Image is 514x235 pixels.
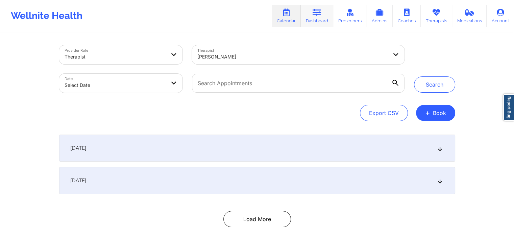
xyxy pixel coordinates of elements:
[360,105,408,121] button: Export CSV
[414,76,455,93] button: Search
[421,5,452,27] a: Therapists
[65,78,166,93] div: Select Date
[272,5,301,27] a: Calendar
[366,5,393,27] a: Admins
[65,49,166,64] div: Therapist
[416,105,455,121] button: +Book
[70,177,86,184] span: [DATE]
[301,5,333,27] a: Dashboard
[393,5,421,27] a: Coaches
[333,5,367,27] a: Prescribers
[192,74,404,93] input: Search Appointments
[425,111,430,115] span: +
[197,49,388,64] div: [PERSON_NAME]
[487,5,514,27] a: Account
[503,94,514,121] a: Report Bug
[452,5,487,27] a: Medications
[70,145,86,151] span: [DATE]
[223,211,291,227] button: Load More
